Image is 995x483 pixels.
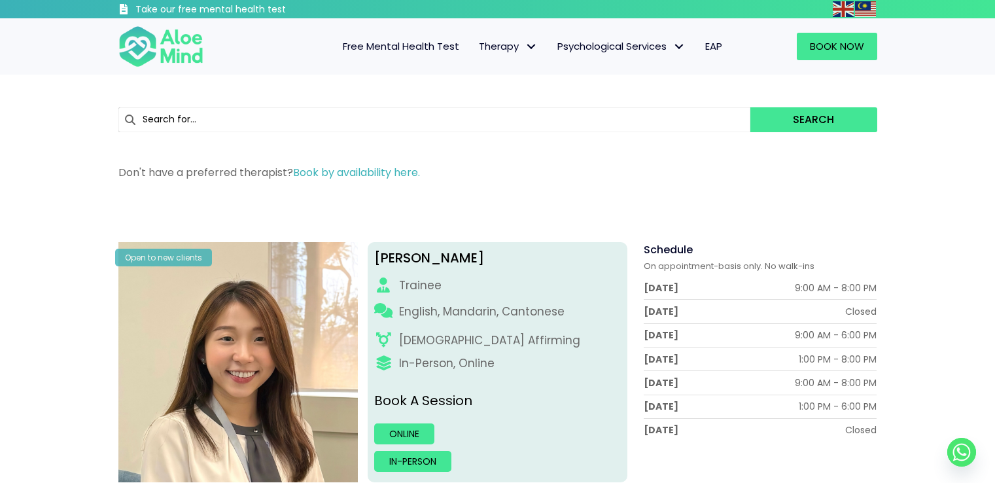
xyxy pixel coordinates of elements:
img: Aloe mind Logo [118,25,203,68]
div: [DATE] [644,353,678,366]
a: In-person [374,451,451,472]
img: IMG_1660 – Tracy Kwah [118,242,358,482]
div: [DATE] [644,423,678,437]
input: Search for... [118,107,751,132]
div: 9:00 AM - 8:00 PM [795,376,877,389]
span: Schedule [644,242,693,257]
div: Closed [845,305,877,318]
a: TherapyTherapy: submenu [469,33,548,60]
img: ms [855,1,876,17]
div: [PERSON_NAME] [374,249,621,268]
button: Search [750,107,877,132]
div: In-Person, Online [399,355,495,372]
div: 1:00 PM - 8:00 PM [799,353,877,366]
a: Book Now [797,33,877,60]
nav: Menu [220,33,732,60]
a: Online [374,423,434,444]
span: EAP [705,39,722,53]
div: Trainee [399,277,442,294]
span: On appointment-basis only. No walk-ins [644,260,814,272]
a: Malay [855,1,877,16]
a: Book by availability here. [293,165,420,180]
a: Whatsapp [947,438,976,467]
div: [DATE] [644,281,678,295]
a: Take our free mental health test [118,3,356,18]
a: English [833,1,855,16]
p: English, Mandarin, Cantonese [399,304,565,320]
span: Psychological Services [557,39,686,53]
span: Therapy: submenu [522,37,541,56]
div: [DATE] [644,400,678,413]
span: Free Mental Health Test [343,39,459,53]
a: Psychological ServicesPsychological Services: submenu [548,33,695,60]
span: Therapy [479,39,538,53]
span: Psychological Services: submenu [670,37,689,56]
img: en [833,1,854,17]
div: 1:00 PM - 6:00 PM [799,400,877,413]
div: 9:00 AM - 8:00 PM [795,281,877,295]
h3: Take our free mental health test [135,3,356,16]
div: [DATE] [644,329,678,342]
p: Don't have a preferred therapist? [118,165,877,180]
div: [DATE] [644,305,678,318]
div: Open to new clients [115,249,212,266]
p: Book A Session [374,391,621,410]
a: Free Mental Health Test [333,33,469,60]
div: [DEMOGRAPHIC_DATA] Affirming [399,332,580,349]
div: [DATE] [644,376,678,389]
div: Closed [845,423,877,437]
span: Book Now [810,39,864,53]
div: 9:00 AM - 6:00 PM [795,329,877,342]
a: EAP [695,33,732,60]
